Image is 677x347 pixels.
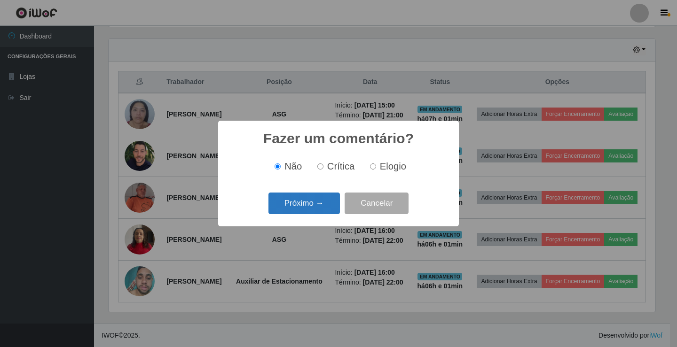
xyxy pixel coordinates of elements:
span: Elogio [380,161,406,171]
span: Não [284,161,302,171]
input: Crítica [317,163,323,170]
span: Crítica [327,161,355,171]
input: Elogio [370,163,376,170]
button: Próximo → [268,193,340,215]
button: Cancelar [345,193,409,215]
input: Não [275,163,281,170]
h2: Fazer um comentário? [263,130,414,147]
